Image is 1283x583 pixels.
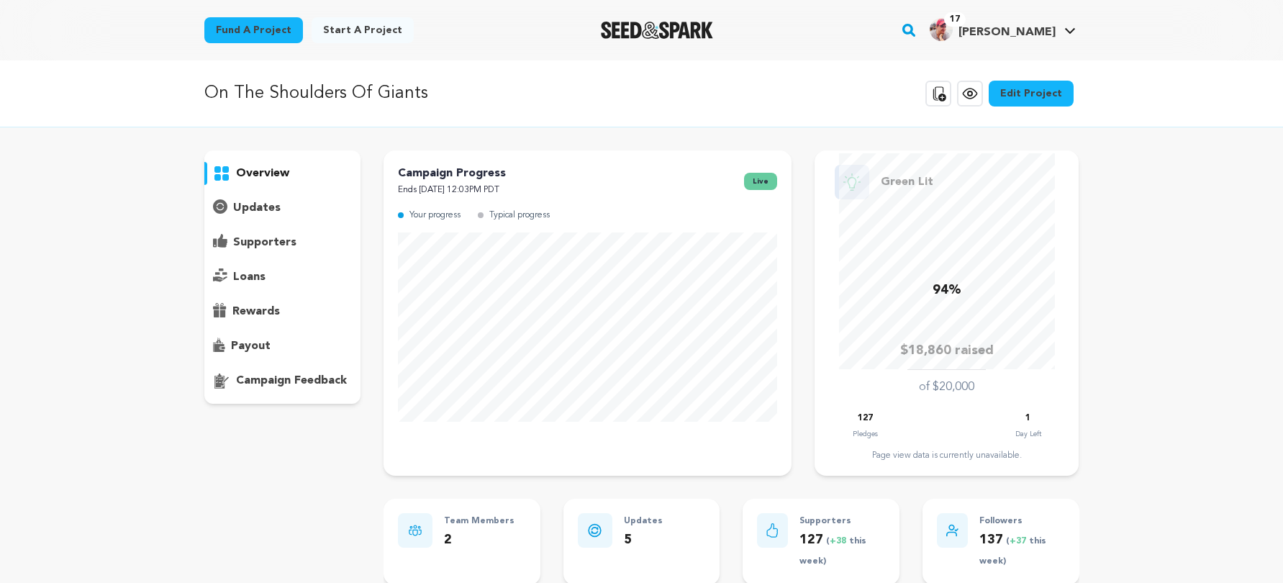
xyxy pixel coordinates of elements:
button: supporters [204,231,361,254]
a: Edit Project [989,81,1074,107]
span: ( this week) [979,537,1046,566]
p: Your progress [409,207,461,224]
div: Scott D.'s Profile [930,18,1056,41]
p: 94% [933,280,961,301]
p: On The Shoulders Of Giants [204,81,428,107]
a: Start a project [312,17,414,43]
button: payout [204,335,361,358]
p: rewards [232,303,280,320]
p: Updates [624,513,663,530]
a: Fund a project [204,17,303,43]
span: live [744,173,777,190]
p: overview [236,165,289,182]
img: Seed&Spark Logo Dark Mode [601,22,714,39]
span: ( this week) [799,537,866,566]
p: loans [233,268,266,286]
img: 73bbabdc3393ef94.png [930,18,953,41]
p: Pledges [853,427,878,441]
span: +38 [830,537,849,546]
p: Campaign Progress [398,165,506,182]
p: 1 [1025,410,1030,427]
a: Seed&Spark Homepage [601,22,714,39]
p: Followers [979,513,1065,530]
p: payout [231,338,271,355]
button: updates [204,196,361,220]
button: campaign feedback [204,369,361,392]
p: 2 [444,530,514,551]
p: 5 [624,530,663,551]
p: supporters [233,234,296,251]
button: rewards [204,300,361,323]
div: Page view data is currently unavailable. [829,450,1064,461]
p: 127 [799,530,885,571]
p: campaign feedback [236,372,347,389]
p: updates [233,199,281,217]
button: overview [204,162,361,185]
p: Team Members [444,513,514,530]
p: 137 [979,530,1065,571]
button: loans [204,266,361,289]
p: Day Left [1015,427,1041,441]
a: Scott D.'s Profile [927,15,1079,41]
p: Ends [DATE] 12:03PM PDT [398,182,506,199]
p: of $20,000 [919,379,974,396]
p: Typical progress [489,207,550,224]
span: 17 [944,12,966,27]
span: Scott D.'s Profile [927,15,1079,45]
p: Supporters [799,513,885,530]
span: +37 [1010,537,1029,546]
span: [PERSON_NAME] [958,27,1056,38]
p: 127 [858,410,873,427]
